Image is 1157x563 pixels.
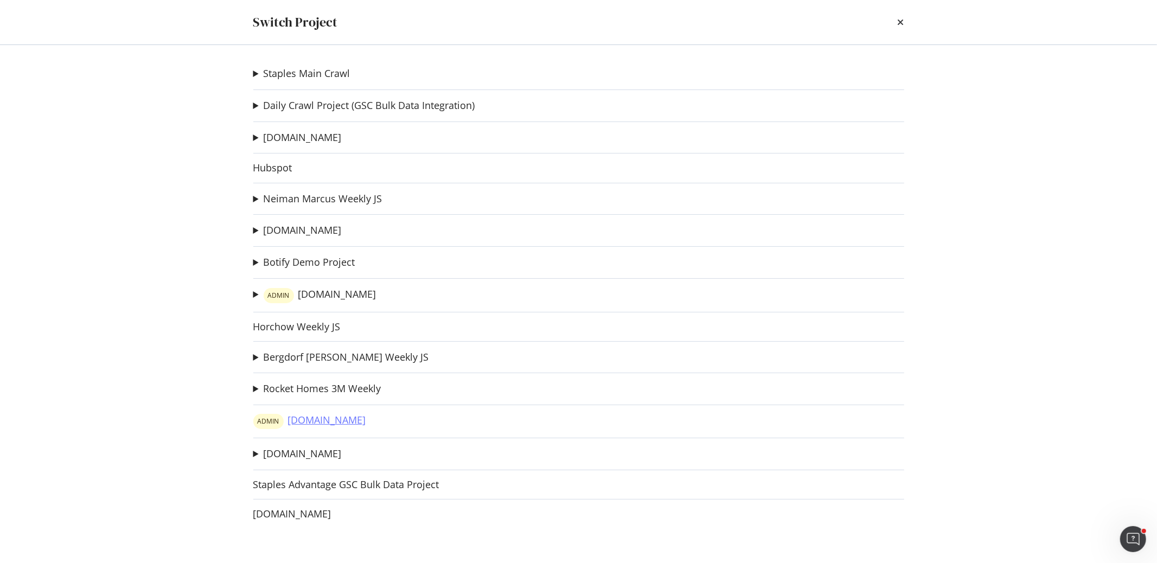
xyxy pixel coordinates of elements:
[264,193,382,204] a: Neiman Marcus Weekly JS
[253,131,342,145] summary: [DOMAIN_NAME]
[253,192,382,206] summary: Neiman Marcus Weekly JS
[253,13,338,31] div: Switch Project
[264,225,342,236] a: [DOMAIN_NAME]
[253,162,292,174] a: Hubspot
[253,447,342,461] summary: [DOMAIN_NAME]
[898,13,904,31] div: times
[264,257,355,268] a: Botify Demo Project
[264,132,342,143] a: [DOMAIN_NAME]
[264,351,429,363] a: Bergdorf [PERSON_NAME] Weekly JS
[253,382,381,396] summary: Rocket Homes 3M Weekly
[264,288,294,303] div: warning label
[253,508,331,520] a: [DOMAIN_NAME]
[253,321,341,332] a: Horchow Weekly JS
[253,223,342,238] summary: [DOMAIN_NAME]
[258,418,279,425] span: ADMIN
[253,350,429,364] summary: Bergdorf [PERSON_NAME] Weekly JS
[264,383,381,394] a: Rocket Homes 3M Weekly
[253,255,355,270] summary: Botify Demo Project
[264,448,342,459] a: [DOMAIN_NAME]
[253,414,284,429] div: warning label
[264,68,350,79] a: Staples Main Crawl
[253,414,366,429] a: warning label[DOMAIN_NAME]
[1120,526,1146,552] iframe: Intercom live chat
[253,479,439,490] a: Staples Advantage GSC Bulk Data Project
[268,292,290,299] span: ADMIN
[253,287,376,303] summary: warning label[DOMAIN_NAME]
[264,288,376,303] a: warning label[DOMAIN_NAME]
[264,100,475,111] a: Daily Crawl Project (GSC Bulk Data Integration)
[253,67,350,81] summary: Staples Main Crawl
[253,99,475,113] summary: Daily Crawl Project (GSC Bulk Data Integration)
